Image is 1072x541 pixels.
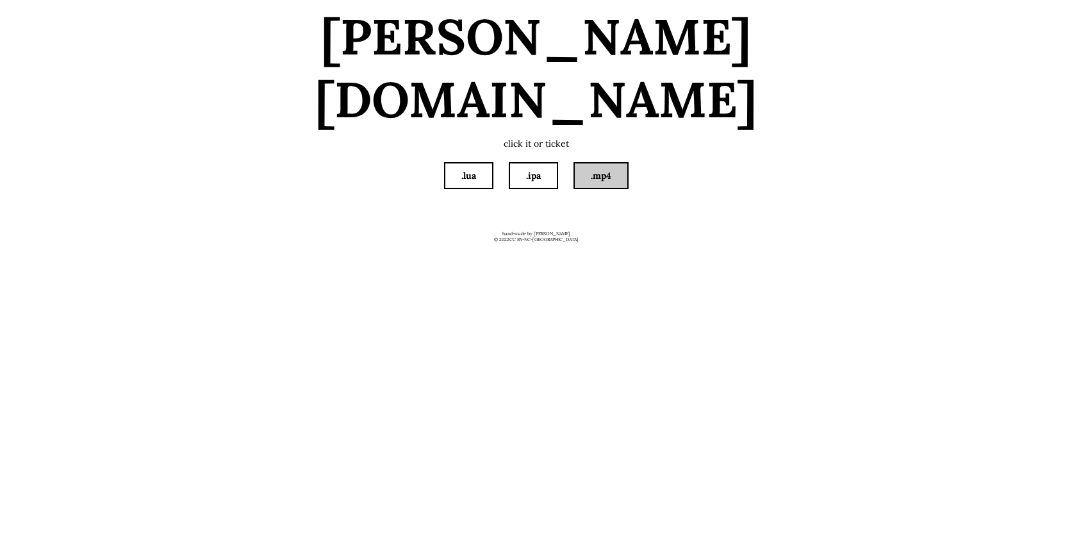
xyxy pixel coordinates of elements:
a: .lua [445,163,492,188]
div: hand-made by [PERSON_NAME] [280,231,793,242]
div: © 2022 [280,237,793,242]
a: .mp4 [575,163,627,188]
a: CC BY-NC-[GEOGRAPHIC_DATA] [509,237,579,242]
a: [PERSON_NAME][DOMAIN_NAME] [315,5,757,131]
p: click it or ticket [326,137,746,151]
a: .ipa [510,163,557,188]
